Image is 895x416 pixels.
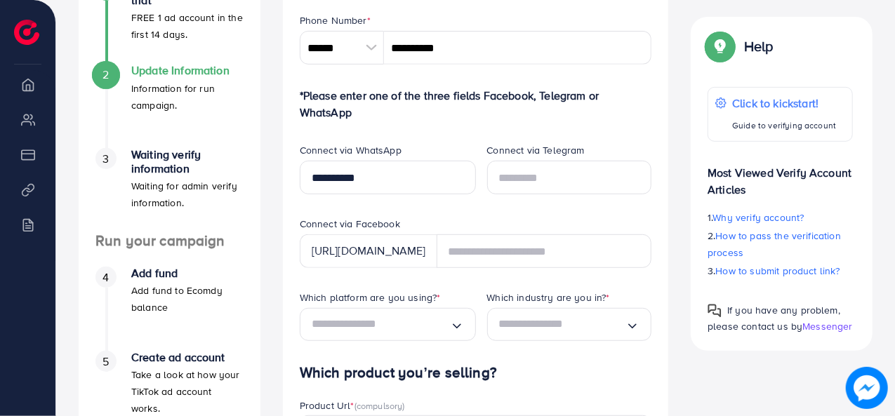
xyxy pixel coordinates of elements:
[14,20,39,45] img: logo
[713,210,804,224] span: Why verify account?
[131,267,244,280] h4: Add fund
[487,143,585,157] label: Connect via Telegram
[131,64,244,77] h4: Update Information
[708,227,853,261] p: 2.
[487,308,652,341] div: Search for option
[102,151,109,167] span: 3
[131,80,244,114] p: Information for run campaign.
[708,209,853,226] p: 1.
[131,351,244,364] h4: Create ad account
[708,153,853,198] p: Most Viewed Verify Account Articles
[131,9,244,43] p: FREE 1 ad account in the first 14 days.
[487,290,610,304] label: Which industry are you in?
[300,398,405,412] label: Product Url
[79,148,260,232] li: Waiting verify information
[732,95,836,112] p: Click to kickstart!
[312,314,450,335] input: Search for option
[300,364,652,382] h4: Which product you’re selling?
[79,232,260,250] h4: Run your campaign
[499,314,626,335] input: Search for option
[102,269,109,286] span: 4
[131,148,244,175] h4: Waiting verify information
[716,264,840,278] span: How to submit product link?
[708,262,853,279] p: 3.
[354,399,405,412] span: (compulsory)
[131,282,244,316] p: Add fund to Ecomdy balance
[846,367,888,409] img: image
[300,290,441,304] label: Which platform are you using?
[708,303,840,333] span: If you have any problem, please contact us by
[732,117,836,134] p: Guide to verifying account
[300,87,652,121] p: *Please enter one of the three fields Facebook, Telegram or WhatsApp
[79,267,260,351] li: Add fund
[300,234,437,268] div: [URL][DOMAIN_NAME]
[300,308,476,341] div: Search for option
[708,229,841,260] span: How to pass the verification process
[300,143,402,157] label: Connect via WhatsApp
[708,304,722,318] img: Popup guide
[102,354,109,370] span: 5
[300,13,371,27] label: Phone Number
[131,177,244,211] p: Waiting for admin verify information.
[744,38,774,55] p: Help
[79,64,260,148] li: Update Information
[708,34,733,59] img: Popup guide
[802,319,852,333] span: Messenger
[300,217,400,231] label: Connect via Facebook
[102,67,109,83] span: 2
